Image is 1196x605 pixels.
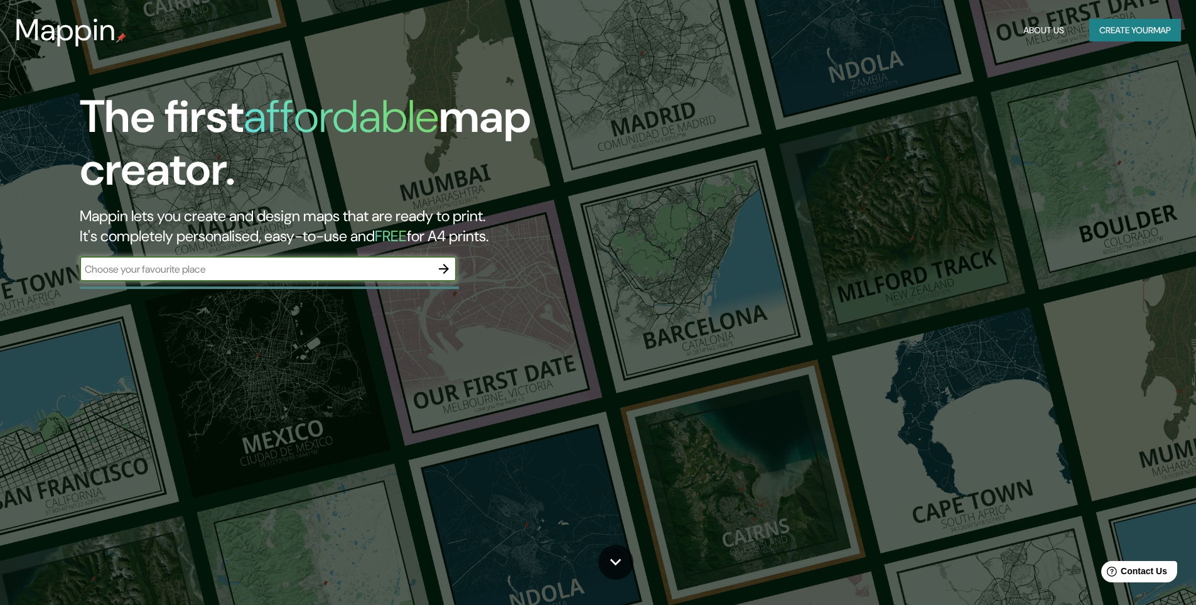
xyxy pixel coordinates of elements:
[375,226,407,246] h5: FREE
[80,90,678,206] h1: The first map creator.
[116,33,126,43] img: mappin-pin
[244,87,439,146] h1: affordable
[1089,19,1181,42] button: Create yourmap
[15,13,116,48] h3: Mappin
[1084,556,1182,591] iframe: Help widget launcher
[80,262,431,276] input: Choose your favourite place
[1018,19,1069,42] button: About Us
[80,206,678,246] h2: Mappin lets you create and design maps that are ready to print. It's completely personalised, eas...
